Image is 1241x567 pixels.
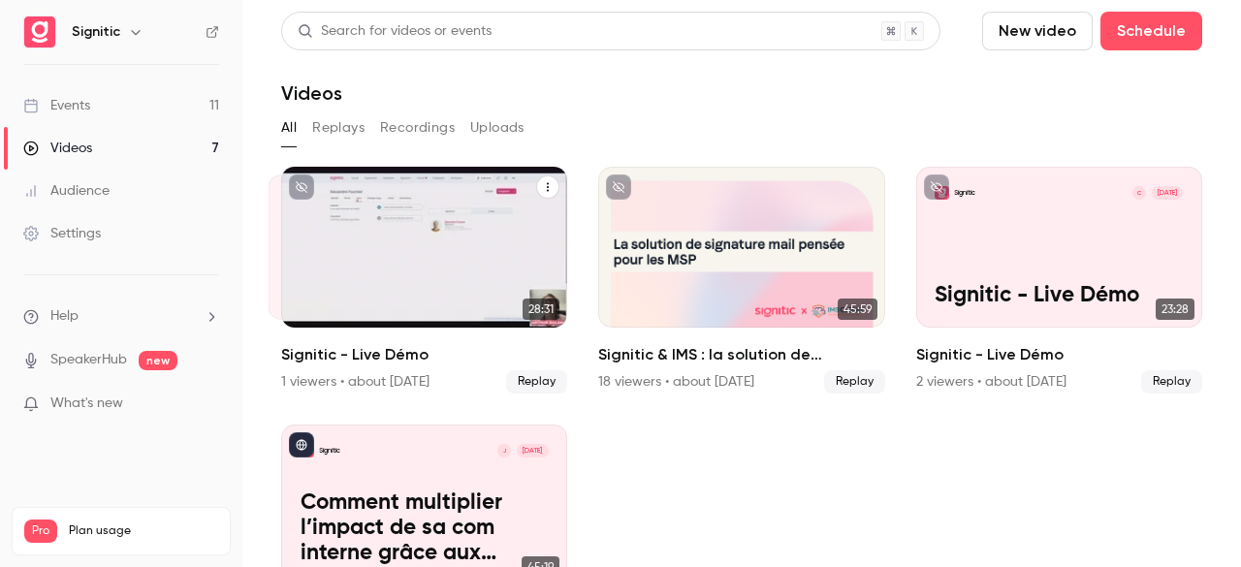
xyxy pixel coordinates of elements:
[598,167,884,394] li: Signitic & IMS : la solution de signature mail pensée pour les MSP
[72,22,120,42] h6: Signitic
[139,351,177,370] span: new
[281,112,297,143] button: All
[1156,299,1194,320] span: 23:28
[824,370,885,394] span: Replay
[289,174,314,200] button: unpublished
[319,446,340,456] p: Signitic
[23,139,92,158] div: Videos
[281,81,342,105] h1: Videos
[1131,185,1148,202] div: C
[838,299,877,320] span: 45:59
[50,306,79,327] span: Help
[281,167,567,394] a: Signitic - Live DémoSigniticA[DATE]Signitic - Live Démo28:3128:31Signitic - Live Démo1 viewers • ...
[281,167,567,394] li: Signitic - Live Démo
[23,306,219,327] li: help-dropdown-opener
[301,490,549,567] p: Comment multiplier l’impact de sa com interne grâce aux signatures mail.
[924,174,949,200] button: unpublished
[916,167,1202,394] a: Signitic - Live DémoSigniticC[DATE]Signitic - Live Démo23:28Signitic - Live Démo2 viewers • about...
[598,343,884,366] h2: Signitic & IMS : la solution de signature mail pensée pour les MSP
[523,299,559,320] span: 28:31
[69,523,218,539] span: Plan usage
[50,350,127,370] a: SpeakerHub
[24,16,55,47] img: Signitic
[23,181,110,201] div: Audience
[954,188,975,198] p: Signitic
[23,96,90,115] div: Events
[916,343,1202,366] h2: Signitic - Live Démo
[281,12,1202,555] section: Videos
[598,167,884,394] a: 45:59Signitic & IMS : la solution de signature mail pensée pour les MSP18 viewers • about [DATE]R...
[50,394,123,414] span: What's new
[496,443,513,459] div: J
[982,12,1093,50] button: New video
[606,174,631,200] button: unpublished
[312,112,365,143] button: Replays
[470,112,525,143] button: Uploads
[380,112,455,143] button: Recordings
[1152,186,1184,201] span: [DATE]
[935,283,1183,308] p: Signitic - Live Démo
[289,432,314,457] button: published
[1100,12,1202,50] button: Schedule
[24,520,57,543] span: Pro
[916,372,1066,392] div: 2 viewers • about [DATE]
[916,167,1202,394] li: Signitic - Live Démo
[517,444,549,458] span: [DATE]
[506,370,567,394] span: Replay
[298,21,492,42] div: Search for videos or events
[598,372,754,392] div: 18 viewers • about [DATE]
[1141,370,1202,394] span: Replay
[23,224,101,243] div: Settings
[281,343,567,366] h2: Signitic - Live Démo
[281,372,430,392] div: 1 viewers • about [DATE]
